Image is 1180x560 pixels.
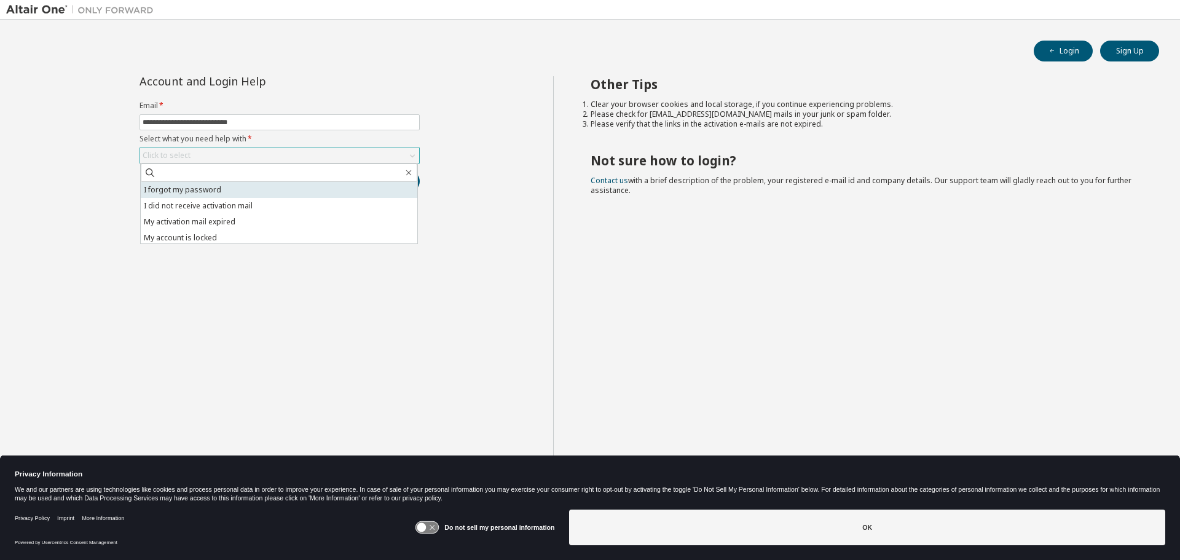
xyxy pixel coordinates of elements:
[140,134,420,144] label: Select what you need help with
[140,76,364,86] div: Account and Login Help
[591,100,1138,109] li: Clear your browser cookies and local storage, if you continue experiencing problems.
[1034,41,1093,61] button: Login
[1100,41,1159,61] button: Sign Up
[6,4,160,16] img: Altair One
[140,101,420,111] label: Email
[591,109,1138,119] li: Please check for [EMAIL_ADDRESS][DOMAIN_NAME] mails in your junk or spam folder.
[140,148,419,163] div: Click to select
[591,175,628,186] a: Contact us
[143,151,191,160] div: Click to select
[141,182,417,198] li: I forgot my password
[591,152,1138,168] h2: Not sure how to login?
[591,175,1131,195] span: with a brief description of the problem, your registered e-mail id and company details. Our suppo...
[591,76,1138,92] h2: Other Tips
[591,119,1138,129] li: Please verify that the links in the activation e-mails are not expired.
